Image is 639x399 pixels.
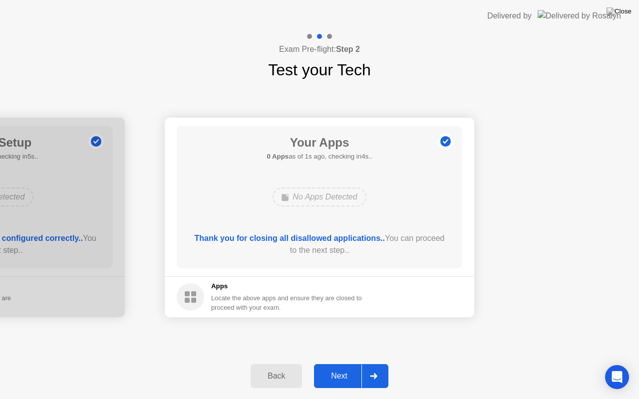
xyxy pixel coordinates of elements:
[279,43,360,55] h4: Exam Pre-flight:
[267,153,289,160] b: 0 Apps
[268,58,371,82] h1: Test your Tech
[211,293,362,312] div: Locate the above apps and ensure they are closed to proceed with your exam.
[267,134,372,152] h1: Your Apps
[195,234,385,242] b: Thank you for closing all disallowed applications..
[251,364,302,388] button: Back
[605,365,629,389] div: Open Intercom Messenger
[267,152,372,162] h5: as of 1s ago, checking in4s..
[211,281,362,291] h5: Apps
[487,10,532,22] div: Delivered by
[254,372,299,381] div: Back
[607,7,632,15] img: Close
[538,10,621,21] img: Delivered by Rosalyn
[317,372,361,381] div: Next
[273,188,366,206] div: No Apps Detected
[191,232,448,256] div: You can proceed to the next step..
[336,45,360,53] b: Step 2
[314,364,388,388] button: Next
